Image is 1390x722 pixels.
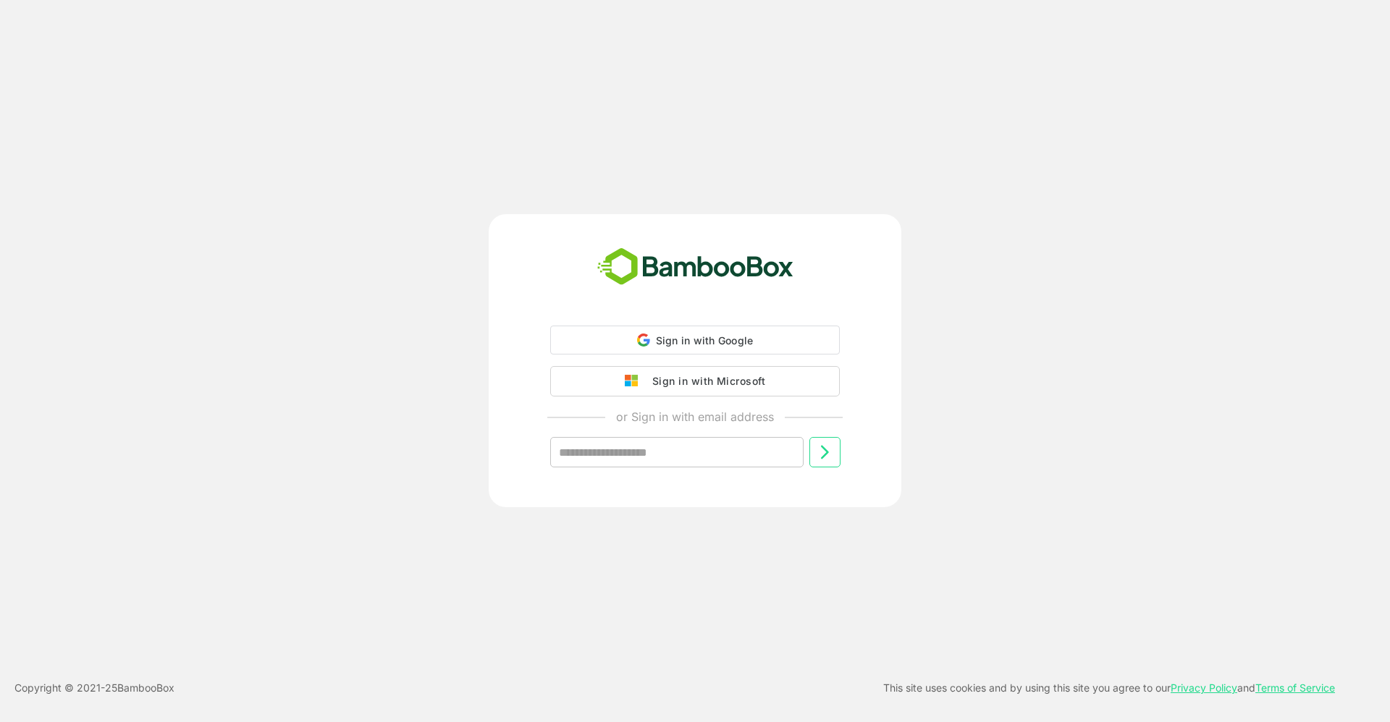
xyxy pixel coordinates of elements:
[883,679,1335,697] p: This site uses cookies and by using this site you agree to our and
[1171,681,1237,694] a: Privacy Policy
[656,334,754,347] span: Sign in with Google
[616,408,774,425] p: or Sign in with email address
[625,375,645,388] img: google
[14,679,174,697] p: Copyright © 2021- 25 BambooBox
[645,372,765,391] div: Sign in with Microsoft
[589,243,801,291] img: bamboobox
[550,326,840,354] div: Sign in with Google
[550,366,840,396] button: Sign in with Microsoft
[1255,681,1335,694] a: Terms of Service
